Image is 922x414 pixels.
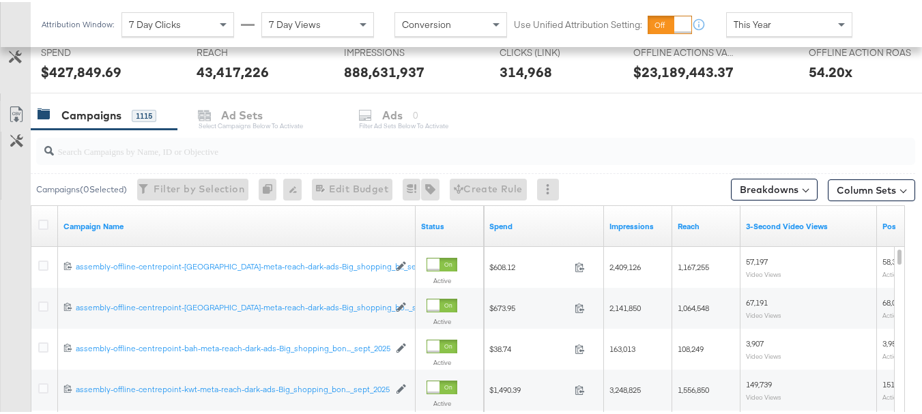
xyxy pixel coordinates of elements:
sub: Video Views [746,350,781,358]
span: 1,556,850 [678,383,709,393]
span: OFFLINE ACTIONS VALUE [633,44,736,57]
span: 58,330 [882,254,904,265]
span: 1,167,255 [678,260,709,270]
span: 151,386 [882,377,908,387]
span: 3,248,825 [609,383,641,393]
a: The total amount spent to date. [489,219,599,230]
div: $427,849.69 [41,60,121,80]
span: 3,907 [746,336,764,346]
sub: Actions [882,391,904,399]
span: This Year [734,16,771,29]
a: Shows the current state of your Ad Campaign. [421,219,478,230]
a: assembly-offline-centrepoint-bah-meta-reach-dark-ads-Big_shopping_bon..._sept_2025 [76,341,389,353]
div: $23,189,443.37 [633,60,734,80]
span: 149,739 [746,377,772,387]
span: 57,197 [746,254,768,265]
input: Search Campaigns by Name, ID or Objective [54,130,837,157]
div: assembly-offline-centrepoint-bah-meta-reach-dark-ads-Big_shopping_bon..._sept_2025 [76,341,389,352]
span: CLICKS (LINK) [500,44,602,57]
span: $673.95 [489,301,569,311]
span: 163,013 [609,342,635,352]
span: $1,490.39 [489,383,569,393]
div: assembly-offline-centrepoint-[GEOGRAPHIC_DATA]-meta-reach-dark-ads-Big_shopping_b..._sept_2025 [76,259,389,270]
a: The number of times your video was viewed for 3 seconds or more. [746,219,871,230]
div: Campaigns [61,106,121,121]
label: Active [427,315,457,324]
a: assembly-offline-centrepoint-kwt-meta-reach-dark-ads-Big_shopping_bon..._sept_2025 [76,382,389,394]
span: 1,064,548 [678,301,709,311]
div: Attribution Window: [41,18,115,27]
div: 888,631,937 [344,60,424,80]
span: 68,069 [882,295,904,306]
div: 43,417,226 [197,60,269,80]
sub: Actions [882,309,904,317]
a: The number of people your ad was served to. [678,219,735,230]
div: Campaigns ( 0 Selected) [36,181,127,194]
div: 54.20x [809,60,852,80]
div: assembly-offline-centrepoint-[GEOGRAPHIC_DATA]-meta-reach-dark-ads-Big_shopping_bo..._sept_2025 [76,300,389,311]
span: REACH [197,44,299,57]
label: Active [427,397,457,406]
span: Conversion [402,16,451,29]
span: 108,249 [678,342,704,352]
sub: Actions [882,268,904,276]
span: $38.74 [489,342,569,352]
label: Active [427,274,457,283]
div: 314,968 [500,60,552,80]
span: IMPRESSIONS [344,44,446,57]
span: OFFLINE ACTION ROAS [809,44,911,57]
a: Your campaign name. [63,219,410,230]
a: The number of times your ad was served. On mobile apps an ad is counted as served the first time ... [609,219,667,230]
a: assembly-offline-centrepoint-[GEOGRAPHIC_DATA]-meta-reach-dark-ads-Big_shopping_bo..._sept_2025 [76,300,389,312]
a: assembly-offline-centrepoint-[GEOGRAPHIC_DATA]-meta-reach-dark-ads-Big_shopping_b..._sept_2025 [76,259,389,271]
span: 3,956 [882,336,900,346]
sub: Video Views [746,391,781,399]
span: $608.12 [489,260,569,270]
label: Active [427,356,457,365]
span: 2,409,126 [609,260,641,270]
div: 1115 [132,108,156,120]
span: 7 Day Clicks [129,16,181,29]
span: 67,191 [746,295,768,306]
sub: Video Views [746,309,781,317]
span: 7 Day Views [269,16,321,29]
div: assembly-offline-centrepoint-kwt-meta-reach-dark-ads-Big_shopping_bon..._sept_2025 [76,382,389,393]
span: SPEND [41,44,143,57]
div: 0 [259,177,283,198]
label: Use Unified Attribution Setting: [514,16,642,29]
span: 2,141,850 [609,301,641,311]
button: Column Sets [828,177,915,199]
sub: Video Views [746,268,781,276]
sub: Actions [882,350,904,358]
button: Breakdowns [731,177,818,198]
